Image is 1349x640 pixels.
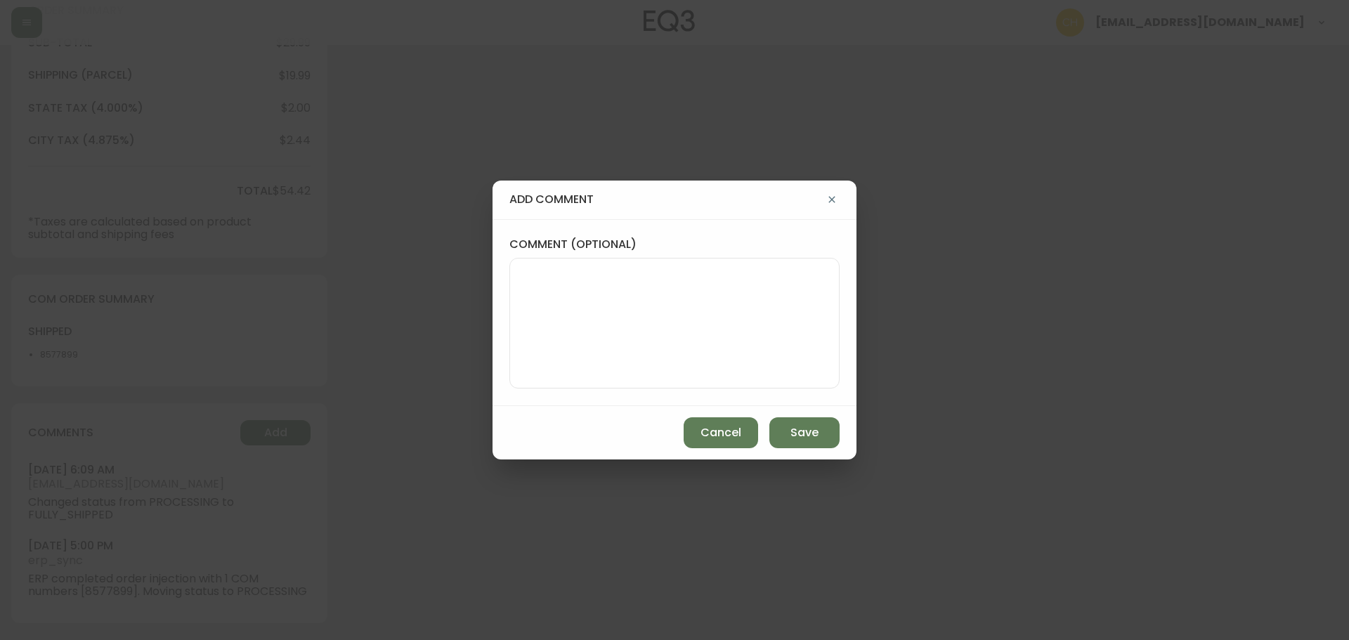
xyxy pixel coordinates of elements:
[700,425,741,440] span: Cancel
[769,417,840,448] button: Save
[509,237,840,252] label: comment (optional)
[509,192,824,207] h4: add comment
[790,425,819,440] span: Save
[684,417,758,448] button: Cancel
